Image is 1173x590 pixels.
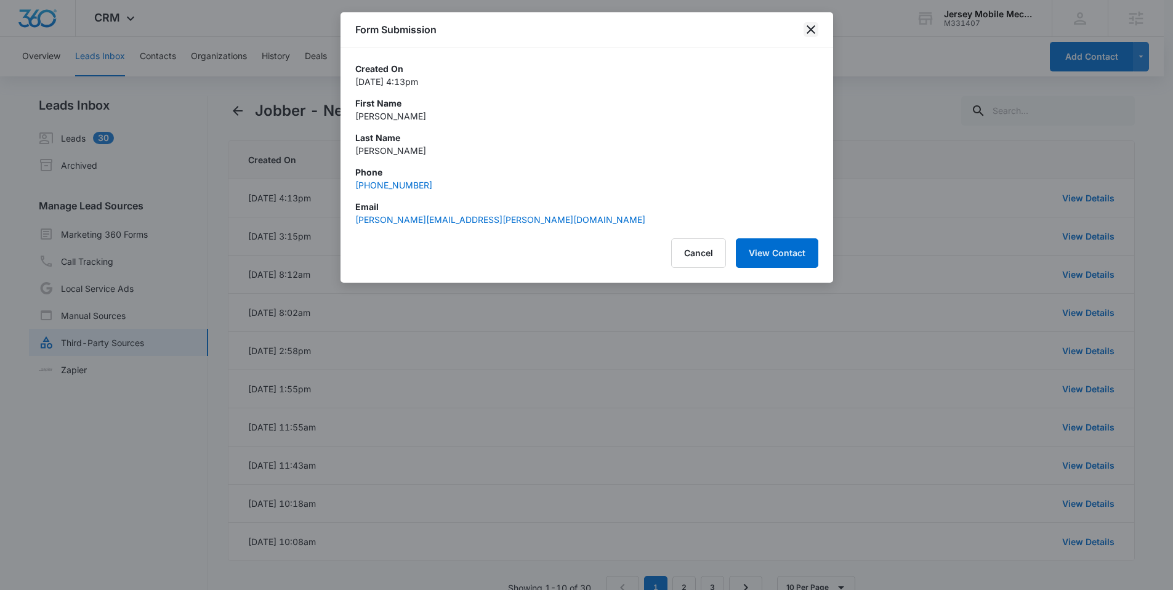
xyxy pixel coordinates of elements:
[355,180,432,190] a: [PHONE_NUMBER]
[355,200,818,213] p: Email
[355,214,645,225] a: [PERSON_NAME][EMAIL_ADDRESS][PERSON_NAME][DOMAIN_NAME]
[32,32,135,42] div: Domain: [DOMAIN_NAME]
[355,62,818,75] p: Created On
[804,22,818,37] button: close
[355,166,818,179] p: Phone
[355,22,437,37] h1: Form Submission
[47,73,110,81] div: Domain Overview
[123,71,132,81] img: tab_keywords_by_traffic_grey.svg
[136,73,208,81] div: Keywords by Traffic
[355,131,818,144] p: Last Name
[20,20,30,30] img: logo_orange.svg
[355,144,818,157] p: [PERSON_NAME]
[671,238,726,268] button: Cancel
[355,75,818,88] p: [DATE] 4:13pm
[34,20,60,30] div: v 4.0.25
[736,238,818,268] button: View Contact
[20,32,30,42] img: website_grey.svg
[355,97,818,110] p: First Name
[355,110,818,123] p: [PERSON_NAME]
[33,71,43,81] img: tab_domain_overview_orange.svg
